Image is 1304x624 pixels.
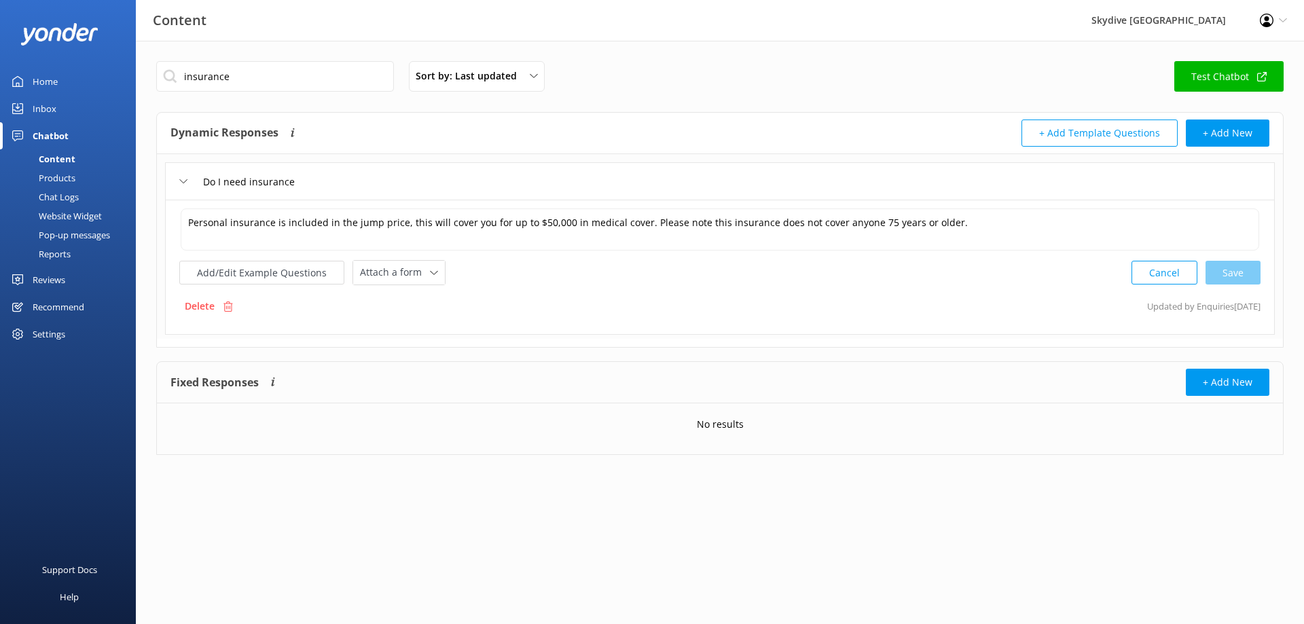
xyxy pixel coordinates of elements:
[8,244,71,263] div: Reports
[33,122,69,149] div: Chatbot
[33,68,58,95] div: Home
[416,69,525,84] span: Sort by: Last updated
[8,168,136,187] a: Products
[20,23,98,45] img: yonder-white-logo.png
[156,61,394,92] input: Search all Chatbot Content
[8,168,75,187] div: Products
[179,261,344,285] button: Add/Edit Example Questions
[8,225,110,244] div: Pop-up messages
[8,206,136,225] a: Website Widget
[42,556,97,583] div: Support Docs
[8,244,136,263] a: Reports
[8,149,75,168] div: Content
[33,293,84,320] div: Recommend
[1021,120,1178,147] button: + Add Template Questions
[8,187,136,206] a: Chat Logs
[170,369,259,396] h4: Fixed Responses
[360,265,430,280] span: Attach a form
[170,120,278,147] h4: Dynamic Responses
[1147,293,1261,319] p: Updated by Enquiries [DATE]
[8,149,136,168] a: Content
[697,417,744,432] p: No results
[153,10,206,31] h3: Content
[1131,261,1197,285] button: Cancel
[33,266,65,293] div: Reviews
[181,208,1259,251] textarea: Personal insurance is included in the jump price, this will cover you for up to $50,000 in medica...
[8,206,102,225] div: Website Widget
[1174,61,1284,92] a: Test Chatbot
[60,583,79,610] div: Help
[1186,120,1269,147] button: + Add New
[8,187,79,206] div: Chat Logs
[1186,369,1269,396] button: + Add New
[185,299,215,314] p: Delete
[33,95,56,122] div: Inbox
[8,225,136,244] a: Pop-up messages
[33,320,65,348] div: Settings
